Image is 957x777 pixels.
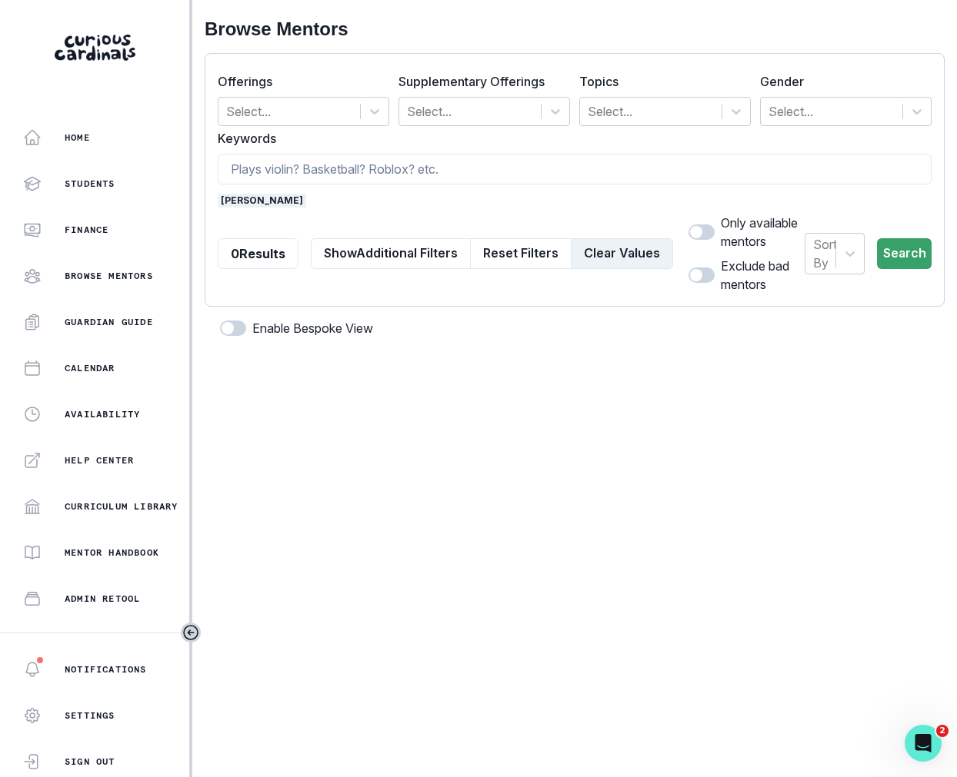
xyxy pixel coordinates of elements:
p: Admin Retool [65,593,140,605]
p: Curriculum Library [65,500,178,513]
iframe: Intercom live chat [905,725,942,762]
button: Clear Values [571,238,673,269]
p: Guardian Guide [65,316,153,328]
label: Offerings [218,72,380,91]
div: Sort By [813,235,837,272]
label: Keywords [218,129,922,148]
h2: Browse Mentors [205,18,945,41]
span: [PERSON_NAME] [218,194,306,208]
label: Topics [579,72,742,91]
img: Curious Cardinals Logo [55,35,135,61]
p: Browse Mentors [65,270,153,282]
p: Calendar [65,362,115,374]
button: Reset Filters [470,238,572,269]
p: Home [65,131,90,144]
p: Enable Bespoke View [252,319,373,337]
p: Finance [65,224,108,236]
p: Only available mentors [721,214,805,251]
button: Toggle sidebar [181,623,201,643]
p: Sign Out [65,755,115,768]
p: Exclude bad mentors [721,257,805,294]
p: Help Center [65,454,134,467]
button: Search [877,238,932,269]
label: Supplementary Offerings [398,72,561,91]
p: Mentor Handbook [65,546,159,559]
p: Students [65,178,115,190]
p: 0 Results [231,244,285,263]
span: 2 [936,725,949,737]
button: ShowAdditional Filters [311,238,471,269]
p: Notifications [65,663,147,676]
input: Plays violin? Basketball? Roblox? etc. [218,154,932,184]
label: Gender [760,72,922,91]
p: Availability [65,408,140,420]
p: Settings [65,709,115,722]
